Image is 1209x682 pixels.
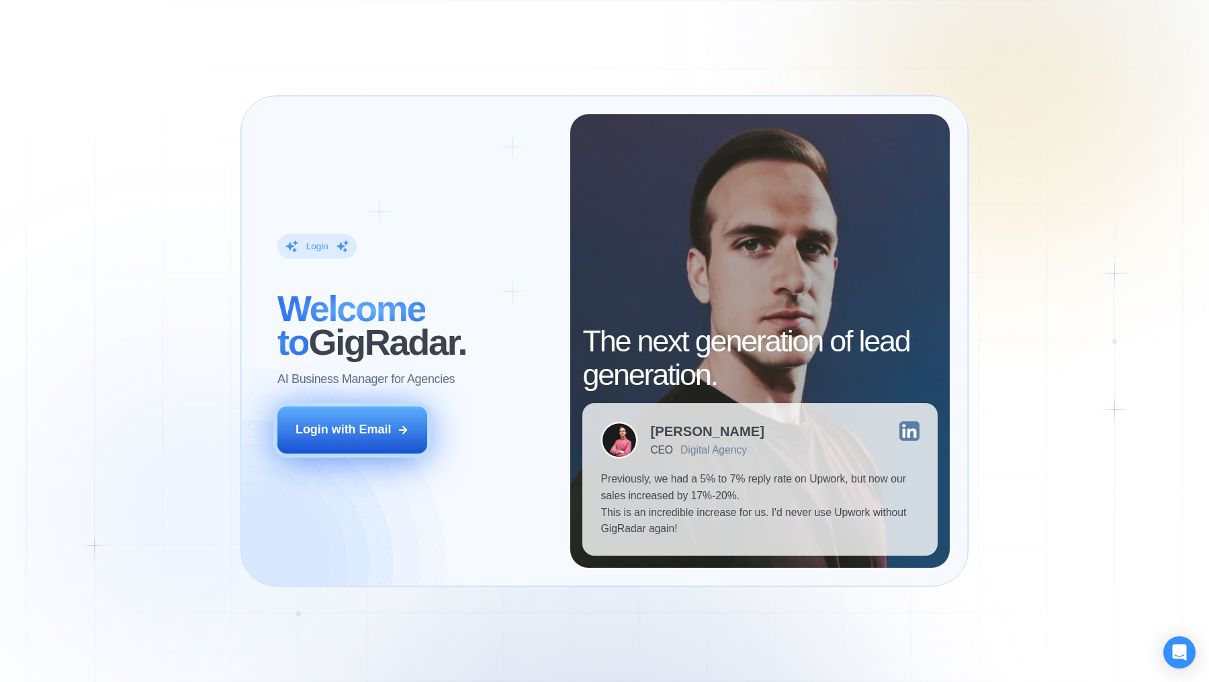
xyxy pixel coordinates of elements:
[582,325,937,391] h2: The next generation of lead generation.
[650,425,764,438] div: [PERSON_NAME]
[650,444,672,456] div: CEO
[277,292,552,359] h2: ‍ GigRadar.
[306,241,328,253] div: Login
[277,288,425,362] span: Welcome to
[680,444,747,456] div: Digital Agency
[296,421,391,438] div: Login with Email
[1163,636,1196,669] div: Open Intercom Messenger
[277,371,455,388] p: AI Business Manager for Agencies
[600,471,919,538] p: Previously, we had a 5% to 7% reply rate on Upwork, but now our sales increased by 17%-20%. This ...
[277,407,427,454] button: Login with Email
